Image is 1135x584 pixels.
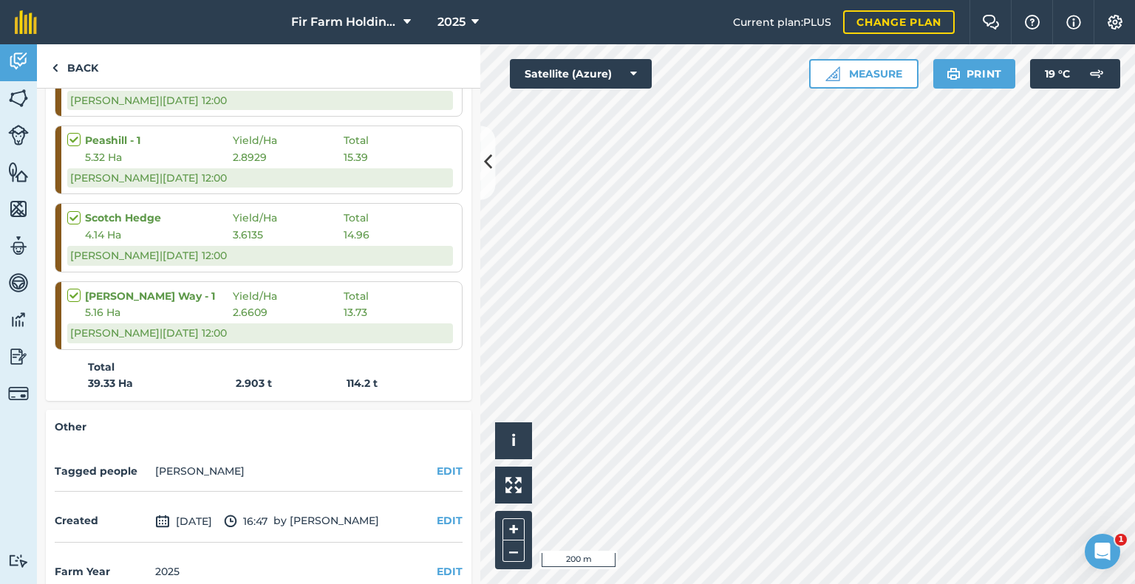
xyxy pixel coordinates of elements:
[437,13,466,31] span: 2025
[88,375,236,391] strong: 39.33 Ha
[437,463,463,479] button: EDIT
[224,512,237,530] img: svg+xml;base64,PD94bWwgdmVyc2lvbj0iMS4wIiBlbmNvZGluZz0idXRmLTgiPz4KPCEtLSBHZW5lcmF0b3I6IEFkb2JlIE...
[37,44,113,88] a: Back
[85,132,233,148] strong: Peashill - 1
[1030,59,1120,89] button: 19 °C
[85,288,233,304] strong: [PERSON_NAME] Way - 1
[88,359,115,375] strong: Total
[843,10,955,34] a: Change plan
[8,198,29,220] img: svg+xml;base64,PHN2ZyB4bWxucz0iaHR0cDovL3d3dy53My5vcmcvMjAwMC9zdmciIHdpZHRoPSI1NiIgaGVpZ2h0PSI2MC...
[1082,59,1111,89] img: svg+xml;base64,PD94bWwgdmVyc2lvbj0iMS4wIiBlbmNvZGluZz0idXRmLTgiPz4KPCEtLSBHZW5lcmF0b3I6IEFkb2JlIE...
[8,235,29,257] img: svg+xml;base64,PD94bWwgdmVyc2lvbj0iMS4wIiBlbmNvZGluZz0idXRmLTgiPz4KPCEtLSBHZW5lcmF0b3I6IEFkb2JlIE...
[233,132,344,148] span: Yield / Ha
[55,563,149,580] h4: Farm Year
[224,512,267,530] span: 16:47
[155,463,245,479] li: [PERSON_NAME]
[52,59,58,77] img: svg+xml;base64,PHN2ZyB4bWxucz0iaHR0cDovL3d3dy53My5vcmcvMjAwMC9zdmciIHdpZHRoPSI5IiBoZWlnaHQ9IjI0Ii...
[1066,13,1081,31] img: svg+xml;base64,PHN2ZyB4bWxucz0iaHR0cDovL3d3dy53My5vcmcvMjAwMC9zdmciIHdpZHRoPSIxNyIgaGVpZ2h0PSIxNy...
[233,149,344,165] span: 2.8929
[344,288,369,304] span: Total
[155,512,212,530] span: [DATE]
[85,227,233,243] span: 4.14 Ha
[511,431,516,450] span: i
[67,91,453,110] div: [PERSON_NAME] | [DATE] 12:00
[8,346,29,368] img: svg+xml;base64,PD94bWwgdmVyc2lvbj0iMS4wIiBlbmNvZGluZz0idXRmLTgiPz4KPCEtLSBHZW5lcmF0b3I6IEFkb2JlIE...
[344,304,367,320] span: 13.73
[8,50,29,72] img: svg+xml;base64,PD94bWwgdmVyc2lvbj0iMS4wIiBlbmNvZGluZz0idXRmLTgiPz4KPCEtLSBHZW5lcmF0b3I6IEFkb2JlIE...
[437,563,463,580] button: EDIT
[55,463,149,479] h4: Tagged people
[67,323,453,343] div: [PERSON_NAME] | [DATE] 12:00
[933,59,1016,89] button: Print
[510,59,652,89] button: Satellite (Azure)
[236,375,347,391] strong: 2.903 t
[505,477,522,493] img: Four arrows, one pointing top left, one top right, one bottom right and the last bottom left
[67,246,453,265] div: [PERSON_NAME] | [DATE] 12:00
[1106,15,1124,30] img: A cog icon
[8,554,29,568] img: svg+xml;base64,PD94bWwgdmVyc2lvbj0iMS4wIiBlbmNvZGluZz0idXRmLTgiPz4KPCEtLSBHZW5lcmF0b3I6IEFkb2JlIE...
[291,13,398,31] span: Fir Farm Holdings Limited
[8,383,29,404] img: svg+xml;base64,PD94bWwgdmVyc2lvbj0iMS4wIiBlbmNvZGluZz0idXRmLTgiPz4KPCEtLSBHZW5lcmF0b3I6IEFkb2JlIE...
[233,288,344,304] span: Yield / Ha
[502,518,525,540] button: +
[437,512,463,529] button: EDIT
[8,161,29,183] img: svg+xml;base64,PHN2ZyB4bWxucz0iaHR0cDovL3d3dy53My5vcmcvMjAwMC9zdmciIHdpZHRoPSI1NiIgaGVpZ2h0PSI2MC...
[233,210,344,226] span: Yield / Ha
[344,149,368,165] span: 15.39
[55,512,149,529] h4: Created
[55,501,463,543] div: by [PERSON_NAME]
[15,10,37,34] img: fieldmargin Logo
[733,14,831,30] span: Current plan : PLUS
[1023,15,1041,30] img: A question mark icon
[233,227,344,243] span: 3.6135
[85,210,233,226] strong: Scotch Hedge
[55,419,463,435] h4: Other
[8,125,29,145] img: svg+xml;base64,PD94bWwgdmVyc2lvbj0iMS4wIiBlbmNvZGluZz0idXRmLTgiPz4KPCEtLSBHZW5lcmF0b3I6IEFkb2JlIE...
[1115,534,1127,546] span: 1
[982,15,1000,30] img: Two speech bubbles overlapping with the left bubble in the forefront
[347,377,378,390] strong: 114.2 t
[8,87,29,109] img: svg+xml;base64,PHN2ZyB4bWxucz0iaHR0cDovL3d3dy53My5vcmcvMjAwMC9zdmciIHdpZHRoPSI1NiIgaGVpZ2h0PSI2MC...
[344,210,369,226] span: Total
[8,309,29,331] img: svg+xml;base64,PD94bWwgdmVyc2lvbj0iMS4wIiBlbmNvZGluZz0idXRmLTgiPz4KPCEtLSBHZW5lcmF0b3I6IEFkb2JlIE...
[85,304,233,320] span: 5.16 Ha
[344,132,369,148] span: Total
[502,540,525,562] button: –
[155,512,170,530] img: svg+xml;base64,PD94bWwgdmVyc2lvbj0iMS4wIiBlbmNvZGluZz0idXRmLTgiPz4KPCEtLSBHZW5lcmF0b3I6IEFkb2JlIE...
[947,65,961,83] img: svg+xml;base64,PHN2ZyB4bWxucz0iaHR0cDovL3d3dy53My5vcmcvMjAwMC9zdmciIHdpZHRoPSIxOSIgaGVpZ2h0PSIyNC...
[809,59,918,89] button: Measure
[85,149,233,165] span: 5.32 Ha
[8,272,29,294] img: svg+xml;base64,PD94bWwgdmVyc2lvbj0iMS4wIiBlbmNvZGluZz0idXRmLTgiPz4KPCEtLSBHZW5lcmF0b3I6IEFkb2JlIE...
[155,563,180,580] div: 2025
[495,422,532,459] button: i
[344,227,369,243] span: 14.96
[67,168,453,188] div: [PERSON_NAME] | [DATE] 12:00
[825,66,840,81] img: Ruler icon
[233,304,344,320] span: 2.6609
[1085,534,1120,569] iframe: Intercom live chat
[1045,59,1070,89] span: 19 ° C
